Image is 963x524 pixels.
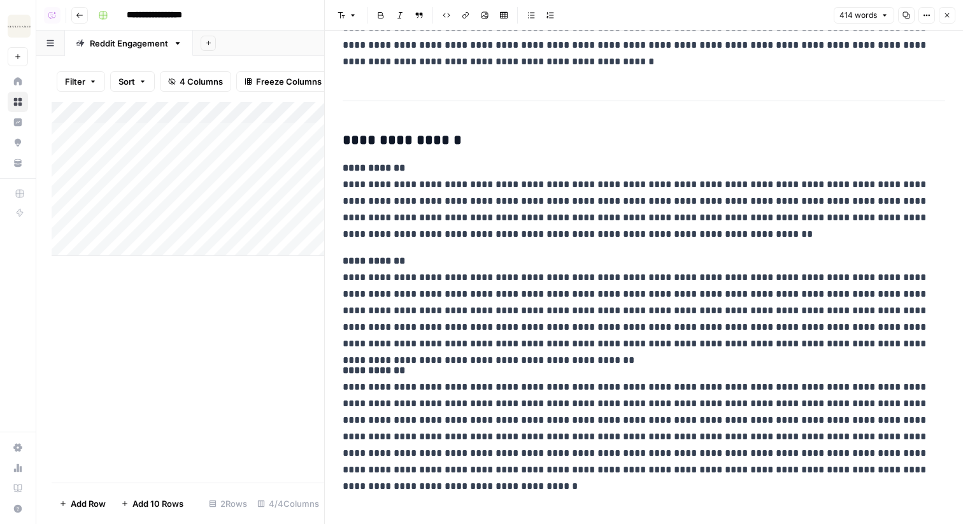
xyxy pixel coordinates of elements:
[8,112,28,132] a: Insights
[110,71,155,92] button: Sort
[256,75,322,88] span: Freeze Columns
[113,493,191,514] button: Add 10 Rows
[8,153,28,173] a: Your Data
[118,75,135,88] span: Sort
[65,31,193,56] a: Reddit Engagement
[252,493,324,514] div: 4/4 Columns
[839,10,877,21] span: 414 words
[236,71,330,92] button: Freeze Columns
[8,437,28,458] a: Settings
[8,132,28,153] a: Opportunities
[8,458,28,478] a: Usage
[8,92,28,112] a: Browse
[65,75,85,88] span: Filter
[57,71,105,92] button: Filter
[160,71,231,92] button: 4 Columns
[132,497,183,510] span: Add 10 Rows
[834,7,894,24] button: 414 words
[8,15,31,38] img: NewlyNamed Logo
[204,493,252,514] div: 2 Rows
[52,493,113,514] button: Add Row
[71,497,106,510] span: Add Row
[8,499,28,519] button: Help + Support
[8,478,28,499] a: Learning Hub
[8,71,28,92] a: Home
[180,75,223,88] span: 4 Columns
[90,37,168,50] div: Reddit Engagement
[8,10,28,42] button: Workspace: NewlyNamed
